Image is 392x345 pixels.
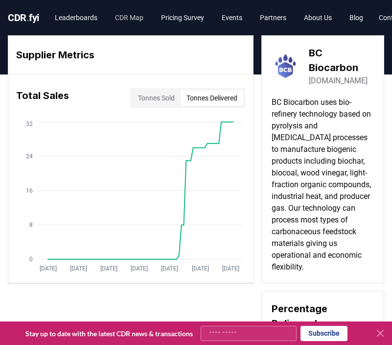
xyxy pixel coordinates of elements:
[26,187,33,194] tspan: 16
[26,121,33,127] tspan: 32
[8,11,39,25] a: CDR.fyi
[272,97,374,273] p: BC Biocarbon uses bio-refinery technology based on pyrolysis and [MEDICAL_DATA] processes to manu...
[70,265,87,272] tspan: [DATE]
[296,9,340,26] a: About Us
[8,12,39,24] span: CDR fyi
[29,256,33,263] tspan: 0
[16,48,245,62] h3: Supplier Metrics
[153,9,212,26] a: Pricing Survey
[181,90,243,106] button: Tonnes Delivered
[131,265,148,272] tspan: [DATE]
[252,9,294,26] a: Partners
[272,301,374,331] h3: Percentage Delivered
[107,9,151,26] a: CDR Map
[309,75,368,87] a: [DOMAIN_NAME]
[161,265,178,272] tspan: [DATE]
[47,9,371,26] nav: Main
[26,12,29,24] span: .
[309,46,374,75] h3: BC Biocarbon
[47,9,105,26] a: Leaderboards
[16,88,69,108] h3: Total Sales
[26,153,33,160] tspan: 24
[222,265,239,272] tspan: [DATE]
[132,90,181,106] button: Tonnes Sold
[192,265,209,272] tspan: [DATE]
[29,222,33,228] tspan: 8
[40,265,57,272] tspan: [DATE]
[272,52,299,80] img: BC Biocarbon-logo
[100,265,117,272] tspan: [DATE]
[342,9,371,26] a: Blog
[214,9,250,26] a: Events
